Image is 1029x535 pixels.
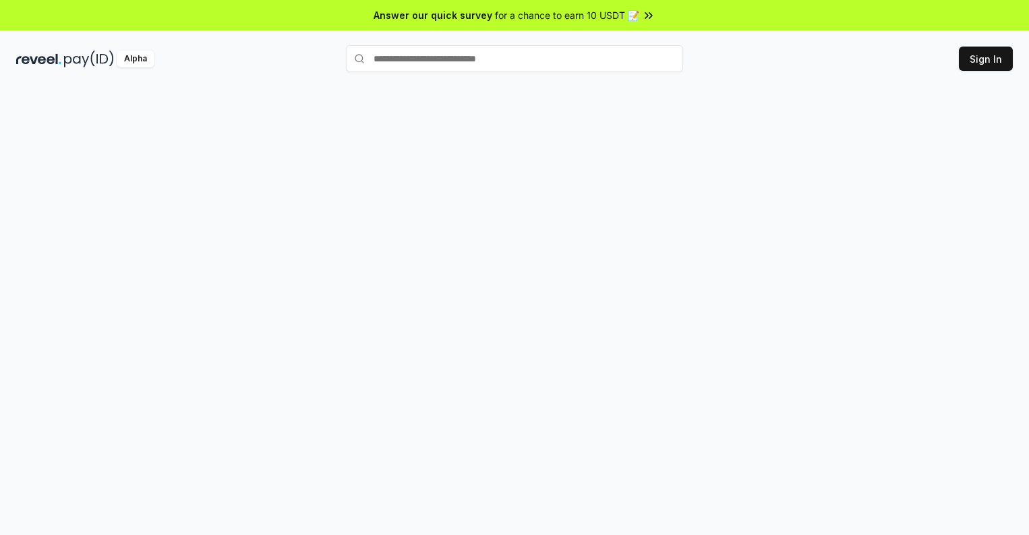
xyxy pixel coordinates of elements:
[959,47,1013,71] button: Sign In
[495,8,639,22] span: for a chance to earn 10 USDT 📝
[16,51,61,67] img: reveel_dark
[374,8,492,22] span: Answer our quick survey
[117,51,154,67] div: Alpha
[64,51,114,67] img: pay_id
